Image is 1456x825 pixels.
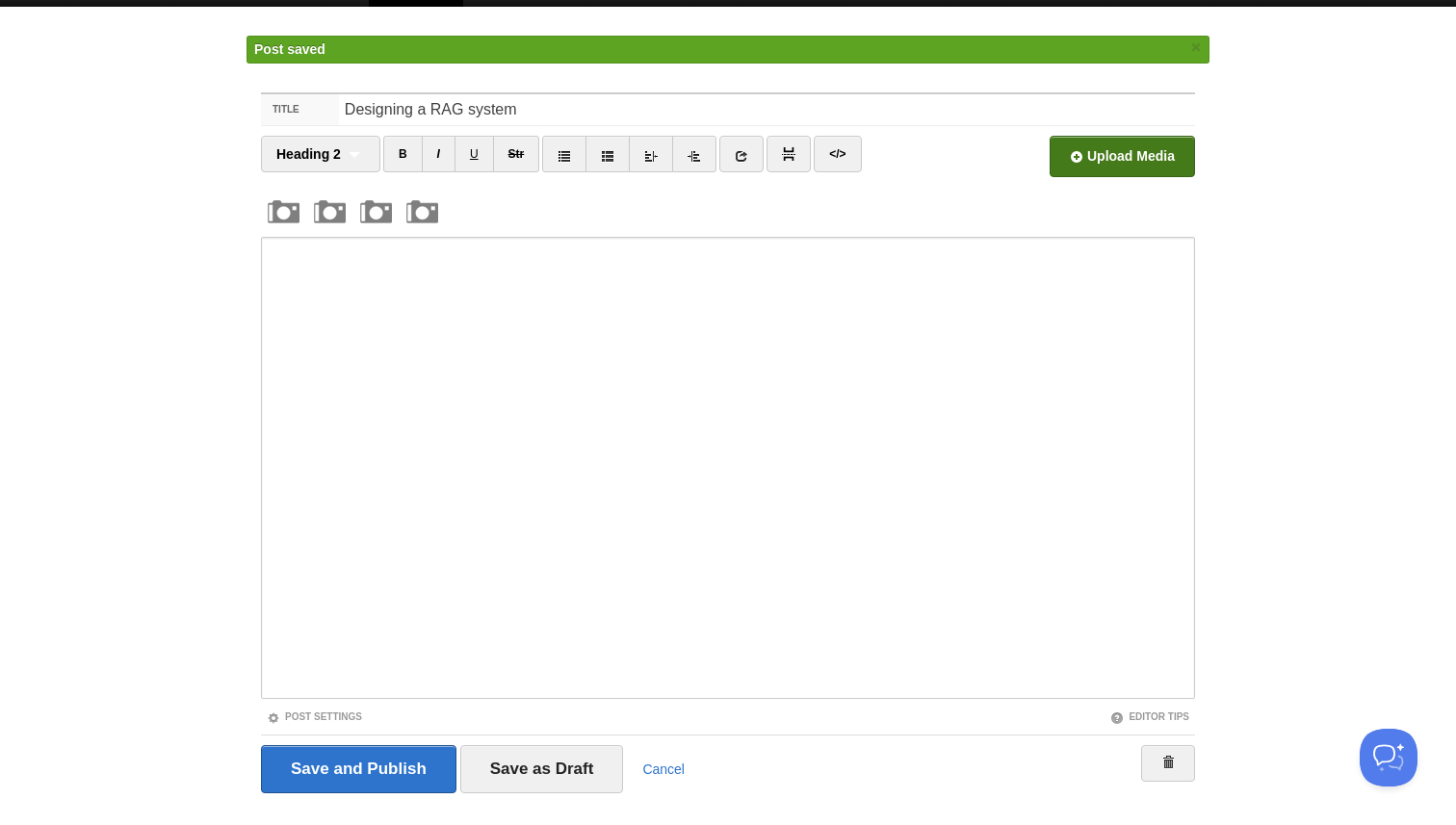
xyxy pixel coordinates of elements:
a: × [1187,36,1205,60]
span: Heading 2 [276,146,341,162]
img: image.png [261,189,307,235]
span: Post saved [254,41,325,57]
img: image.png [400,189,446,235]
img: pagebreak-icon.png [782,147,795,161]
input: Save as Draft [460,745,624,793]
a: I [422,136,455,172]
del: Str [508,147,525,161]
label: Title [261,94,339,125]
a: Cancel [642,761,685,777]
input: Save and Publish [261,745,456,793]
a: B [383,136,423,172]
a: Post Settings [267,711,362,722]
a: Str [493,136,540,172]
a: </> [814,136,861,172]
img: image.png [307,189,353,235]
iframe: Help Scout Beacon - Open [1360,729,1417,786]
a: U [455,136,494,172]
img: image.png [353,189,400,235]
a: Editor Tips [1110,711,1189,722]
